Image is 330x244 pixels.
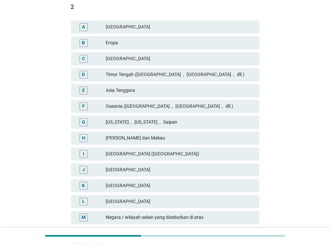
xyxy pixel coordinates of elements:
div: E [82,87,85,94]
div: D [82,71,85,78]
div: L [82,198,85,205]
div: I [83,150,84,157]
div: H [82,135,85,142]
div: K [82,182,85,189]
div: [GEOGRAPHIC_DATA] [106,166,254,174]
div: Eropa [106,39,254,47]
div: [GEOGRAPHIC_DATA] [106,198,254,206]
div: [GEOGRAPHIC_DATA] [106,23,254,31]
div: G [82,119,85,126]
div: B [82,39,85,46]
div: A [82,23,85,30]
div: Asia Tenggara [106,87,254,95]
div: 2 [71,2,259,11]
div: [GEOGRAPHIC_DATA] [106,55,254,63]
div: F [82,103,85,110]
div: M [82,214,86,221]
div: Oseania ([GEOGRAPHIC_DATA]， [GEOGRAPHIC_DATA]， dll.) [106,102,254,110]
div: Negara / wilayah selain yang disebutkan di atas [106,214,254,222]
div: [PERSON_NAME] dan Makau [106,134,254,142]
div: [GEOGRAPHIC_DATA] ([GEOGRAPHIC_DATA]) [106,150,254,158]
div: J [82,166,85,173]
div: [US_STATE]， [US_STATE]， Saipan [106,118,254,126]
div: [GEOGRAPHIC_DATA] [106,182,254,190]
div: Timur Tengah ([GEOGRAPHIC_DATA]， [GEOGRAPHIC_DATA]， dll.) [106,71,254,79]
div: C [82,55,85,62]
